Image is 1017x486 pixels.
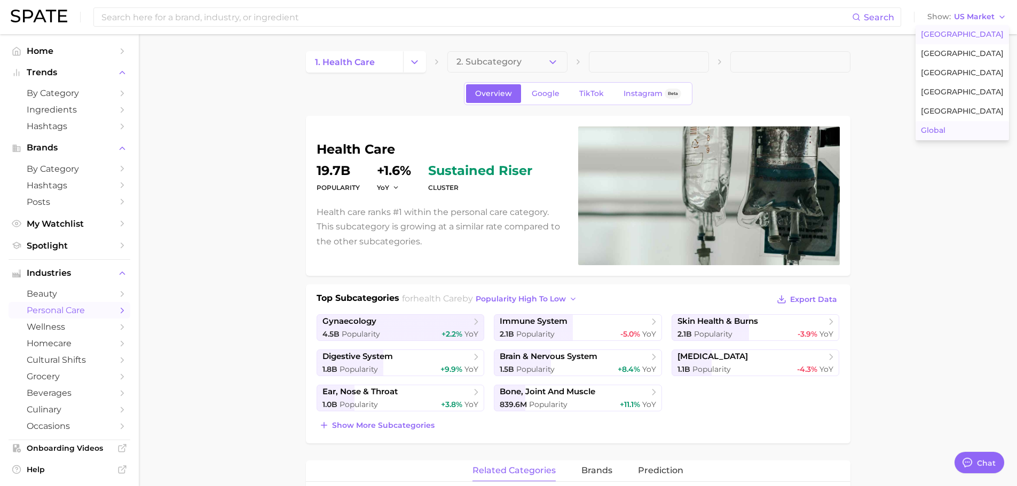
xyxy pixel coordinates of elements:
[27,443,112,453] span: Onboarding Videos
[9,418,130,434] a: occasions
[9,285,130,302] a: beauty
[317,385,485,411] a: ear, nose & throat1.0b Popularity+3.8% YoY
[27,180,112,190] span: Hashtags
[317,205,565,249] p: Health care ranks #1 within the personal care category. This subcategory is growing at a similar ...
[342,329,380,339] span: Popularity
[428,181,532,194] dt: cluster
[27,388,112,398] span: beverages
[317,143,565,156] h1: health care
[677,352,748,362] span: [MEDICAL_DATA]
[403,51,426,73] button: Change Category
[864,12,894,22] span: Search
[322,400,337,409] span: 1.0b
[500,387,595,397] span: bone, joint and muscle
[921,107,1004,116] span: [GEOGRAPHIC_DATA]
[516,329,555,339] span: Popularity
[27,305,112,315] span: personal care
[692,364,731,374] span: Popularity
[500,316,567,326] span: immune system
[100,8,852,26] input: Search here for a brand, industry, or ingredient
[819,329,833,339] span: YoY
[27,322,112,332] span: wellness
[774,292,839,307] button: Export Data
[677,316,758,326] span: skin health & burns
[9,85,130,101] a: by Category
[464,400,478,409] span: YoY
[447,51,567,73] button: 2. Subcategory
[790,295,837,304] span: Export Data
[9,440,130,456] a: Onboarding Videos
[317,164,360,177] dd: 19.7b
[927,14,951,20] span: Show
[9,368,130,385] a: grocery
[27,197,112,207] span: Posts
[428,164,532,177] span: sustained riser
[322,316,376,326] span: gynaecology
[11,10,67,22] img: SPATE
[925,10,1009,24] button: ShowUS Market
[27,88,112,98] span: by Category
[413,293,462,304] span: health care
[456,57,522,67] span: 2. Subcategory
[624,89,663,98] span: Instagram
[668,89,678,98] span: Beta
[473,292,580,306] button: popularity high to low
[9,216,130,232] a: My Watchlist
[27,289,112,299] span: beauty
[322,329,340,339] span: 4.5b
[27,143,112,153] span: Brands
[9,461,130,477] a: Help
[921,68,1004,77] span: [GEOGRAPHIC_DATA]
[377,183,389,192] span: YoY
[440,364,462,374] span: +9.9%
[442,329,462,339] span: +2.2%
[377,183,400,192] button: YoY
[921,30,1004,39] span: [GEOGRAPHIC_DATA]
[532,89,559,98] span: Google
[9,65,130,81] button: Trends
[306,51,403,73] a: 1. health care
[618,364,640,374] span: +8.4%
[516,364,555,374] span: Popularity
[27,268,112,278] span: Industries
[317,292,399,308] h1: Top Subcategories
[798,329,817,339] span: -3.9%
[464,329,478,339] span: YoY
[9,302,130,318] a: personal care
[916,25,1009,140] div: ShowUS Market
[9,194,130,210] a: Posts
[9,177,130,194] a: Hashtags
[27,241,112,251] span: Spotlight
[317,418,437,433] button: Show more subcategories
[614,84,690,103] a: InstagramBeta
[921,126,945,135] span: Global
[27,46,112,56] span: Home
[9,118,130,134] a: Hashtags
[921,87,1004,97] span: [GEOGRAPHIC_DATA]
[642,364,656,374] span: YoY
[642,329,656,339] span: YoY
[570,84,613,103] a: TikTok
[494,314,662,341] a: immune system2.1b Popularity-5.0% YoY
[921,49,1004,58] span: [GEOGRAPHIC_DATA]
[332,421,435,430] span: Show more subcategories
[27,219,112,229] span: My Watchlist
[819,364,833,374] span: YoY
[581,466,612,475] span: brands
[500,329,514,339] span: 2.1b
[638,466,683,475] span: Prediction
[494,385,662,411] a: bone, joint and muscle839.6m Popularity+11.1% YoY
[27,105,112,115] span: Ingredients
[27,164,112,174] span: by Category
[9,43,130,59] a: Home
[9,335,130,352] a: homecare
[500,352,597,362] span: brain & nervous system
[954,14,995,20] span: US Market
[377,164,411,177] dd: +1.6%
[9,318,130,335] a: wellness
[694,329,732,339] span: Popularity
[402,293,580,304] span: for by
[475,89,512,98] span: Overview
[27,338,112,348] span: homecare
[9,385,130,401] a: beverages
